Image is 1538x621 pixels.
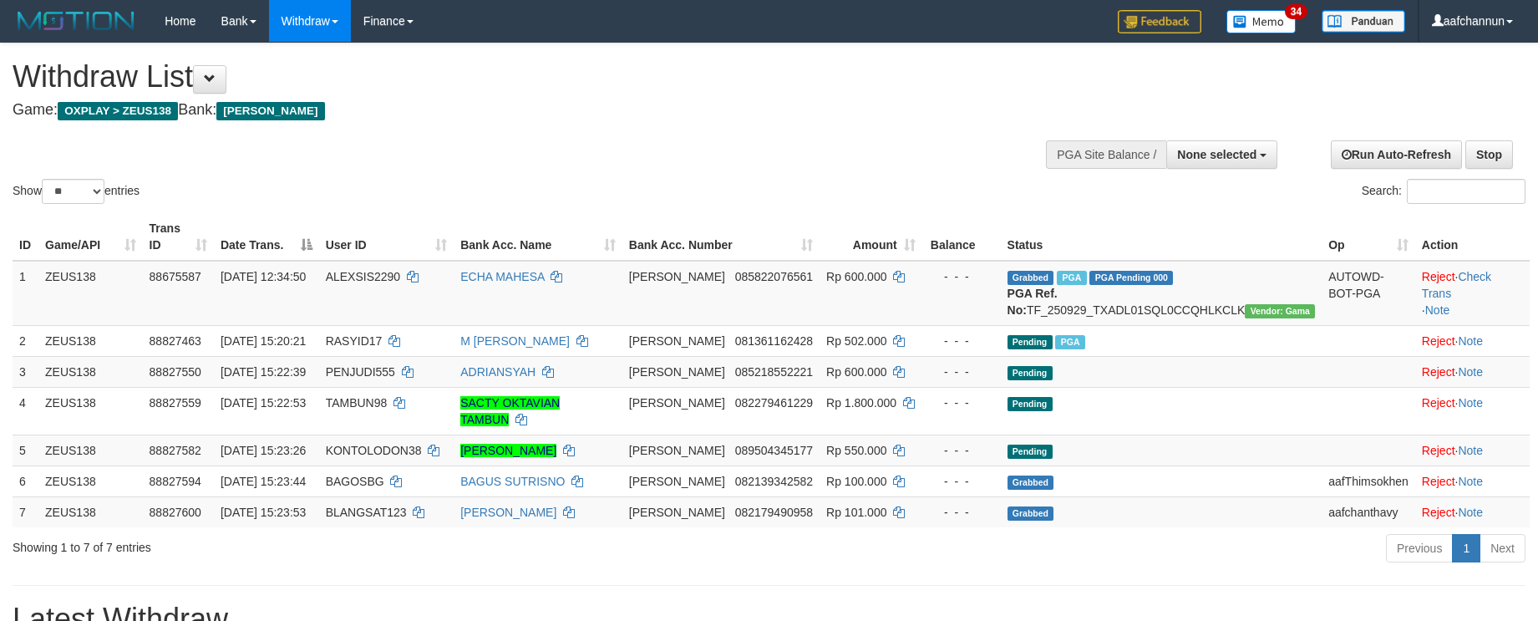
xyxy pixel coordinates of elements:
a: Run Auto-Refresh [1331,140,1462,169]
a: Reject [1422,444,1455,457]
span: [PERSON_NAME] [629,334,725,348]
span: Copy 089504345177 to clipboard [735,444,813,457]
span: RASYID17 [326,334,383,348]
span: [PERSON_NAME] [629,396,725,410]
th: Action [1415,213,1530,261]
span: BAGOSBG [326,475,384,488]
span: 88827559 [150,396,201,410]
td: 3 [13,356,38,387]
a: Note [1458,365,1483,379]
a: Reject [1422,334,1455,348]
span: [DATE] 15:23:44 [221,475,306,488]
td: aafThimsokhen [1322,466,1415,496]
td: ZEUS138 [38,496,143,527]
div: - - - [929,333,994,349]
th: Status [1001,213,1322,261]
a: [PERSON_NAME] [460,444,556,457]
a: Previous [1386,534,1453,562]
span: Grabbed [1008,506,1054,521]
th: Date Trans.: activate to sort column descending [214,213,319,261]
span: 88827463 [150,334,201,348]
span: Rp 1.800.000 [826,396,896,410]
h1: Withdraw List [13,60,1008,94]
span: OXPLAY > ZEUS138 [58,102,178,120]
a: Check Trans [1422,270,1491,300]
a: Reject [1422,475,1455,488]
th: ID [13,213,38,261]
span: None selected [1177,148,1256,161]
td: · [1415,496,1530,527]
h4: Game: Bank: [13,102,1008,119]
img: Button%20Memo.svg [1226,10,1297,33]
a: Next [1480,534,1525,562]
button: None selected [1166,140,1277,169]
a: Reject [1422,270,1455,283]
a: Note [1458,506,1483,519]
td: ZEUS138 [38,356,143,387]
a: Stop [1465,140,1513,169]
span: Copy 082179490958 to clipboard [735,506,813,519]
span: Marked by aafpengsreynich [1055,335,1084,349]
span: 88827550 [150,365,201,379]
span: Grabbed [1008,271,1054,285]
th: Game/API: activate to sort column ascending [38,213,143,261]
select: Showentries [42,179,104,204]
td: · [1415,387,1530,435]
span: Rp 600.000 [826,365,886,379]
span: [DATE] 15:22:39 [221,365,306,379]
span: [PERSON_NAME] [629,365,725,379]
label: Search: [1362,179,1525,204]
span: Rp 600.000 [826,270,886,283]
span: PENJUDI555 [326,365,395,379]
span: Copy 082139342582 to clipboard [735,475,813,488]
a: Reject [1422,506,1455,519]
td: ZEUS138 [38,325,143,356]
div: - - - [929,442,994,459]
th: Bank Acc. Number: activate to sort column ascending [622,213,820,261]
a: 1 [1452,534,1480,562]
b: PGA Ref. No: [1008,287,1058,317]
span: PGA Pending [1089,271,1173,285]
span: [DATE] 15:20:21 [221,334,306,348]
span: ALEXSIS2290 [326,270,401,283]
span: 88675587 [150,270,201,283]
td: · · [1415,261,1530,326]
th: Balance [922,213,1001,261]
td: 5 [13,435,38,466]
input: Search: [1407,179,1525,204]
div: - - - [929,504,994,521]
span: KONTOLODON38 [326,444,422,457]
td: ZEUS138 [38,466,143,496]
span: Vendor URL: https://trx31.1velocity.biz [1245,304,1315,318]
div: Showing 1 to 7 of 7 entries [13,532,628,556]
span: Pending [1008,445,1053,459]
th: Amount: activate to sort column ascending [820,213,922,261]
a: [PERSON_NAME] [460,506,556,519]
span: Rp 100.000 [826,475,886,488]
img: MOTION_logo.png [13,8,140,33]
a: ADRIANSYAH [460,365,536,379]
th: Trans ID: activate to sort column ascending [143,213,214,261]
span: [PERSON_NAME] [629,444,725,457]
a: ECHA MAHESA [460,270,544,283]
td: 2 [13,325,38,356]
div: - - - [929,364,994,380]
th: User ID: activate to sort column ascending [319,213,454,261]
span: Pending [1008,397,1053,411]
span: [PERSON_NAME] [629,506,725,519]
span: [PERSON_NAME] [629,475,725,488]
span: Copy 082279461229 to clipboard [735,396,813,410]
div: - - - [929,473,994,490]
td: 6 [13,466,38,496]
a: M [PERSON_NAME] [460,334,570,348]
td: 4 [13,387,38,435]
th: Op: activate to sort column ascending [1322,213,1415,261]
span: Pending [1008,335,1053,349]
span: TAMBUN98 [326,396,388,410]
td: · [1415,466,1530,496]
a: BAGUS SUTRISNO [460,475,565,488]
span: 88827594 [150,475,201,488]
span: Copy 085822076561 to clipboard [735,270,813,283]
span: Copy 081361162428 to clipboard [735,334,813,348]
a: Note [1458,444,1483,457]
